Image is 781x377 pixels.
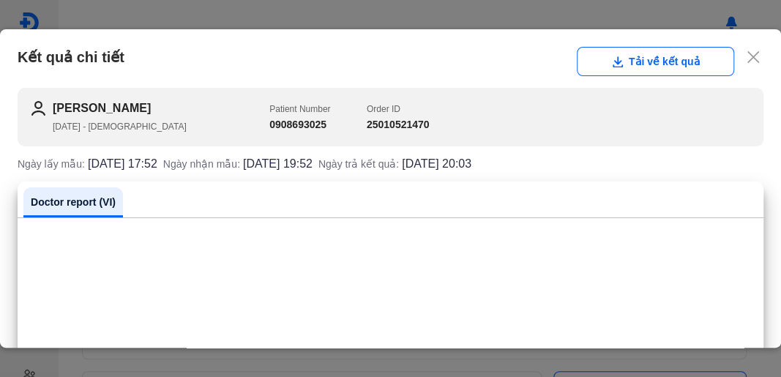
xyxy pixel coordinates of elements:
span: [DATE] - [DEMOGRAPHIC_DATA] [53,122,187,132]
h3: 25010521470 [367,117,430,132]
div: Ngày trả kết quả: [318,158,471,170]
span: Patient Number [269,104,330,114]
div: Ngày nhận mẫu: [163,158,313,170]
button: Tải về kết quả [577,47,734,76]
a: Doctor report (VI) [23,187,123,217]
span: [DATE] 19:52 [243,158,313,170]
h2: [PERSON_NAME] [53,100,269,117]
div: Ngày lấy mẫu: [18,158,157,170]
h3: 0908693025 [269,117,330,132]
div: Kết quả chi tiết [18,47,763,76]
span: [DATE] 17:52 [88,158,157,170]
span: Order ID [367,104,400,114]
span: [DATE] 20:03 [402,158,471,170]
